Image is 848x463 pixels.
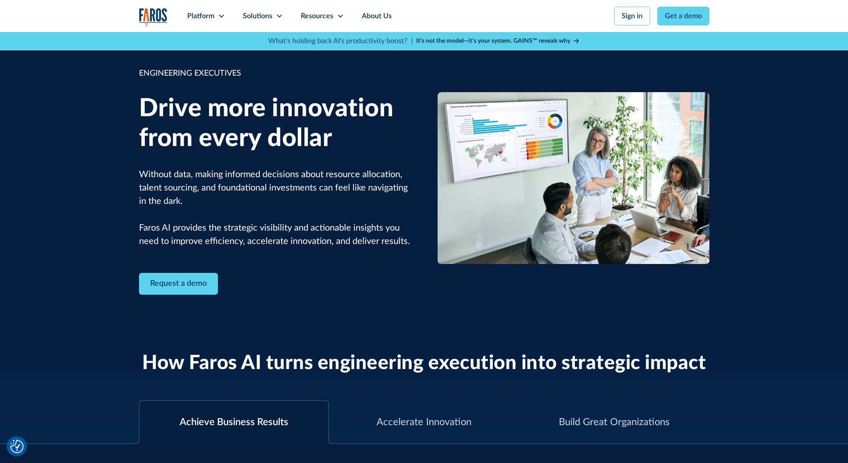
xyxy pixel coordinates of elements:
a: Sign in [614,7,650,25]
a: Get a demo [657,7,709,25]
button: Cookie Settings [10,440,24,453]
div: Platform [187,11,214,21]
div: Build Great Organizations [559,415,670,430]
div: Resources [301,11,333,21]
div: Solutions [243,11,272,21]
h1: Drive more innovation from every dollar [139,94,411,154]
div: Accelerate Innovation [377,415,471,430]
p: What's holding back AI's productivity boost? | [268,36,413,46]
a: Contact Modal [139,273,218,295]
img: Logo of the analytics and reporting company Faros. [139,8,168,26]
a: It’s not the model—it’s your system. GAINS™ reveals why [416,37,580,46]
div: Achieve Business Results [180,415,288,430]
div: ENGINEERING EXECUTIVES [139,68,411,80]
img: Revisit consent button [10,440,24,453]
p: Without data, making informed decisions about resource allocation, talent sourcing, and foundatio... [139,168,411,248]
strong: It’s not the model—it’s your system. GAINS™ reveals why [416,38,570,44]
h2: How Faros AI turns engineering execution into strategic impact [142,352,706,375]
a: home [139,8,168,26]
